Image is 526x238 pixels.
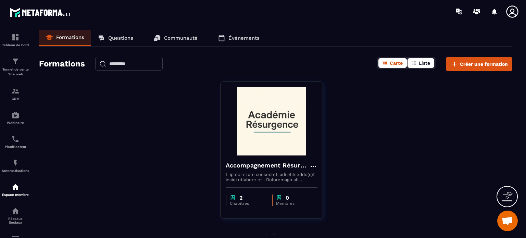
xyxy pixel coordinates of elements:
span: Carte [390,60,403,66]
img: automations [11,111,20,119]
a: automationsautomationsWebinaire [2,106,29,130]
h2: Formations [39,57,85,71]
img: formation [11,87,20,95]
p: 0 [286,195,289,201]
p: Communauté [164,35,198,41]
p: Chapitres [230,201,265,206]
button: Carte [378,58,407,68]
a: Communauté [147,30,204,46]
img: formation [11,33,20,41]
button: Liste [408,58,434,68]
img: social-network [11,207,20,215]
p: Formations [56,34,84,40]
span: Liste [419,60,430,66]
span: Créer une formation [460,61,508,67]
p: Espace membre [2,193,29,197]
a: formationformationTunnel de vente Site web [2,52,29,82]
img: formation [11,57,20,65]
img: formation-background [226,87,317,155]
img: scheduler [11,135,20,143]
img: chapter [230,195,236,201]
p: Automatisations [2,169,29,173]
p: Planificateur [2,145,29,149]
img: automations [11,159,20,167]
a: schedulerschedulerPlanificateur [2,130,29,154]
p: L ip dol si am consectet, adi elitseddo(e)t incidi utlabore et : Doloremagn ali enimadmini veniam... [226,172,317,182]
p: 2 [239,195,242,201]
img: automations [11,183,20,191]
p: Tableau de bord [2,43,29,47]
p: Réseaux Sociaux [2,217,29,224]
a: Événements [211,30,266,46]
button: Créer une formation [446,57,512,71]
p: Membres [276,201,311,206]
img: logo [10,6,71,18]
p: Questions [108,35,133,41]
a: formationformationCRM [2,82,29,106]
a: Questions [91,30,140,46]
img: chapter [276,195,282,201]
p: CRM [2,97,29,101]
a: social-networksocial-networkRéseaux Sociaux [2,202,29,229]
a: automationsautomationsEspace membre [2,178,29,202]
h4: Accompagnement Résurgence "6 mois pour sortir du burn-out et retrouver forces et équilibre" [226,161,309,170]
div: Ouvrir le chat [497,211,518,231]
a: formation-backgroundAccompagnement Résurgence "6 mois pour sortir du burn-out et retrouver forces... [220,82,331,227]
a: automationsautomationsAutomatisations [2,154,29,178]
p: Événements [228,35,260,41]
p: Webinaire [2,121,29,125]
a: formationformationTableau de bord [2,28,29,52]
a: Formations [39,30,91,46]
p: Tunnel de vente Site web [2,67,29,77]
